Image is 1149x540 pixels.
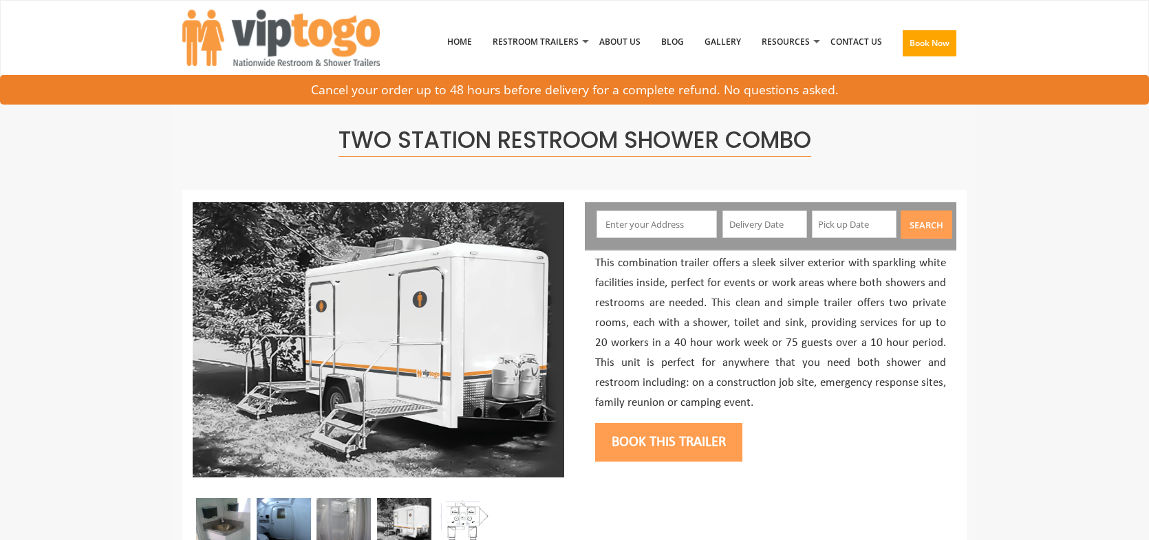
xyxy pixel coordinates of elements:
[812,210,896,238] input: Pick up Date
[892,6,967,86] a: Book Now
[597,210,718,238] input: Enter your Address
[437,6,482,78] a: Home
[722,210,807,238] input: Delivery Date
[182,10,380,66] img: VIPTOGO
[193,202,564,477] img: outside photo of 2 stations shower combo trailer
[901,210,952,239] button: Search
[694,6,751,78] a: Gallery
[595,254,946,413] p: This combination trailer offers a sleek silver exterior with sparkling white facilities inside, p...
[820,6,892,78] a: Contact Us
[482,6,589,78] a: Restroom Trailers
[595,423,742,462] button: Book this trailer
[589,6,651,78] a: About Us
[751,6,820,78] a: Resources
[339,124,811,157] span: Two Station Restroom Shower Combo
[903,30,956,56] button: Book Now
[651,6,694,78] a: Blog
